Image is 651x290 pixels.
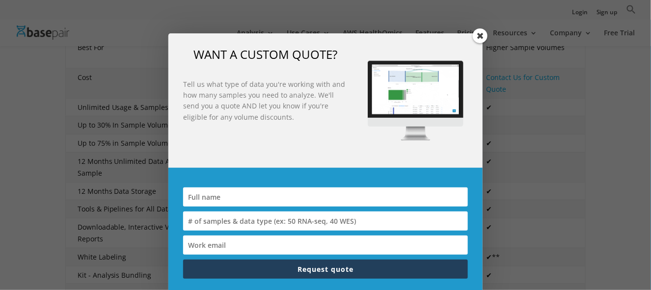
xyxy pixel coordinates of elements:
[194,46,338,62] span: WANT A CUSTOM QUOTE?
[183,236,468,255] input: Work email
[298,264,353,274] span: Request quote
[183,79,345,122] strong: Tell us what type of data you're working with and how many samples you need to analyze. We'll sen...
[602,241,639,278] iframe: Drift Widget Chat Controller
[449,76,645,247] iframe: Drift Widget Chat Window
[183,260,468,279] button: Request quote
[183,187,468,207] input: Full name
[183,211,468,231] input: # of samples & data type (ex: 50 RNA-seq, 40 WES)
